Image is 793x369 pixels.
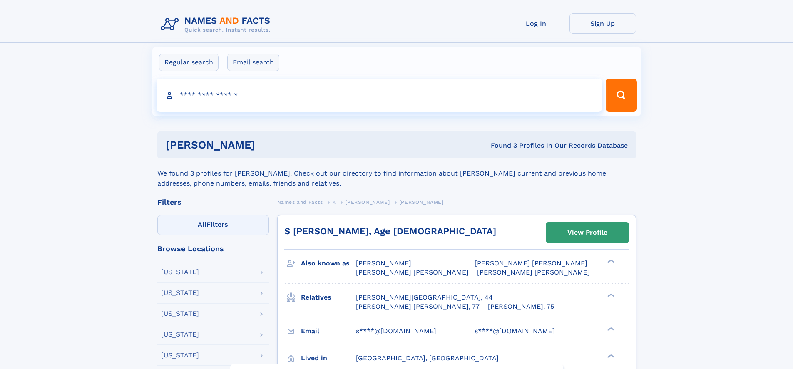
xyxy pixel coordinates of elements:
[356,259,411,267] span: [PERSON_NAME]
[161,310,199,317] div: [US_STATE]
[157,158,636,188] div: We found 3 profiles for [PERSON_NAME]. Check out our directory to find information about [PERSON_...
[373,141,628,150] div: Found 3 Profiles In Our Records Database
[503,13,569,34] a: Log In
[157,79,602,112] input: search input
[606,79,636,112] button: Search Button
[157,215,269,235] label: Filters
[166,140,373,150] h1: [PERSON_NAME]
[198,220,206,228] span: All
[605,292,615,298] div: ❯
[301,290,356,305] h3: Relatives
[356,354,499,362] span: [GEOGRAPHIC_DATA], [GEOGRAPHIC_DATA]
[161,269,199,275] div: [US_STATE]
[332,197,336,207] a: K
[488,302,554,311] a: [PERSON_NAME], 75
[161,290,199,296] div: [US_STATE]
[345,199,390,205] span: [PERSON_NAME]
[567,223,607,242] div: View Profile
[301,351,356,365] h3: Lived in
[477,268,590,276] span: [PERSON_NAME] [PERSON_NAME]
[301,324,356,338] h3: Email
[161,352,199,359] div: [US_STATE]
[284,226,496,236] a: S [PERSON_NAME], Age [DEMOGRAPHIC_DATA]
[605,353,615,359] div: ❯
[332,199,336,205] span: K
[356,293,493,302] a: [PERSON_NAME][GEOGRAPHIC_DATA], 44
[356,268,469,276] span: [PERSON_NAME] [PERSON_NAME]
[546,223,629,243] a: View Profile
[157,13,277,36] img: Logo Names and Facts
[569,13,636,34] a: Sign Up
[227,54,279,71] label: Email search
[277,197,323,207] a: Names and Facts
[159,54,219,71] label: Regular search
[157,198,269,206] div: Filters
[301,256,356,270] h3: Also known as
[605,259,615,264] div: ❯
[157,245,269,253] div: Browse Locations
[356,302,480,311] a: [PERSON_NAME] [PERSON_NAME], 77
[475,259,587,267] span: [PERSON_NAME] [PERSON_NAME]
[345,197,390,207] a: [PERSON_NAME]
[605,326,615,332] div: ❯
[161,331,199,338] div: [US_STATE]
[399,199,444,205] span: [PERSON_NAME]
